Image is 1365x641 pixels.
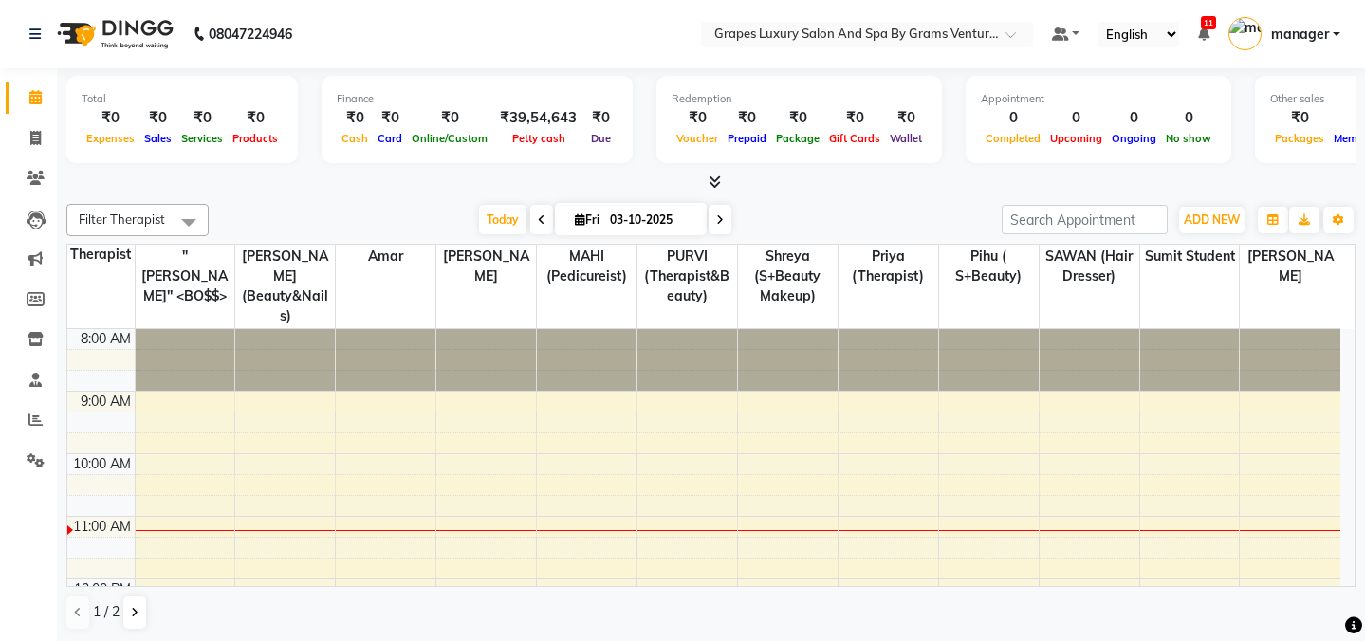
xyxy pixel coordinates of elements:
[824,132,885,145] span: Gift Cards
[672,132,723,145] span: Voucher
[939,245,1039,288] span: pihu ( s+beauty)
[228,132,283,145] span: Products
[723,132,771,145] span: Prepaid
[723,107,771,129] div: ₹0
[885,107,927,129] div: ₹0
[70,579,135,599] div: 12:00 PM
[209,8,292,61] b: 08047224946
[584,107,618,129] div: ₹0
[1270,107,1329,129] div: ₹0
[228,107,283,129] div: ₹0
[1161,132,1216,145] span: No show
[1240,245,1340,288] span: [PERSON_NAME]
[48,8,178,61] img: logo
[436,245,536,288] span: [PERSON_NAME]
[672,107,723,129] div: ₹0
[981,132,1045,145] span: Completed
[337,91,618,107] div: Finance
[1040,245,1139,288] span: SAWAN (hair dresser)
[235,245,335,328] span: [PERSON_NAME] (beauty&nails)
[507,132,570,145] span: Petty cash
[67,245,135,265] div: Therapist
[407,107,492,129] div: ₹0
[69,454,135,474] div: 10:00 AM
[839,245,938,288] span: priya (Therapist)
[1045,132,1107,145] span: Upcoming
[1002,205,1168,234] input: Search Appointment
[82,91,283,107] div: Total
[77,329,135,349] div: 8:00 AM
[136,245,235,308] span: "[PERSON_NAME]'' <BO$$>
[771,132,824,145] span: Package
[82,132,139,145] span: Expenses
[373,132,407,145] span: Card
[570,212,604,227] span: Fri
[637,245,737,308] span: PURVI (therapist&Beauty)
[176,132,228,145] span: Services
[885,132,927,145] span: Wallet
[373,107,407,129] div: ₹0
[604,206,699,234] input: 2025-10-03
[1107,132,1161,145] span: Ongoing
[1270,132,1329,145] span: Packages
[479,205,526,234] span: Today
[139,132,176,145] span: Sales
[1107,107,1161,129] div: 0
[407,132,492,145] span: Online/Custom
[1184,212,1240,227] span: ADD NEW
[77,392,135,412] div: 9:00 AM
[738,245,838,308] span: shreya (s+beauty makeup)
[1045,107,1107,129] div: 0
[79,211,165,227] span: Filter Therapist
[1271,25,1329,45] span: manager
[82,107,139,129] div: ₹0
[537,245,636,288] span: MAHI (pedicureist)
[771,107,824,129] div: ₹0
[586,132,616,145] span: Due
[69,517,135,537] div: 11:00 AM
[981,107,1045,129] div: 0
[337,107,373,129] div: ₹0
[824,107,885,129] div: ₹0
[1140,245,1240,268] span: sumit student
[672,91,927,107] div: Redemption
[336,245,435,268] span: amar
[981,91,1216,107] div: Appointment
[1201,16,1216,29] span: 11
[337,132,373,145] span: Cash
[139,107,176,129] div: ₹0
[1228,17,1262,50] img: manager
[1161,107,1216,129] div: 0
[1198,26,1209,43] a: 11
[176,107,228,129] div: ₹0
[492,107,584,129] div: ₹39,54,643
[1179,207,1245,233] button: ADD NEW
[93,602,120,622] span: 1 / 2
